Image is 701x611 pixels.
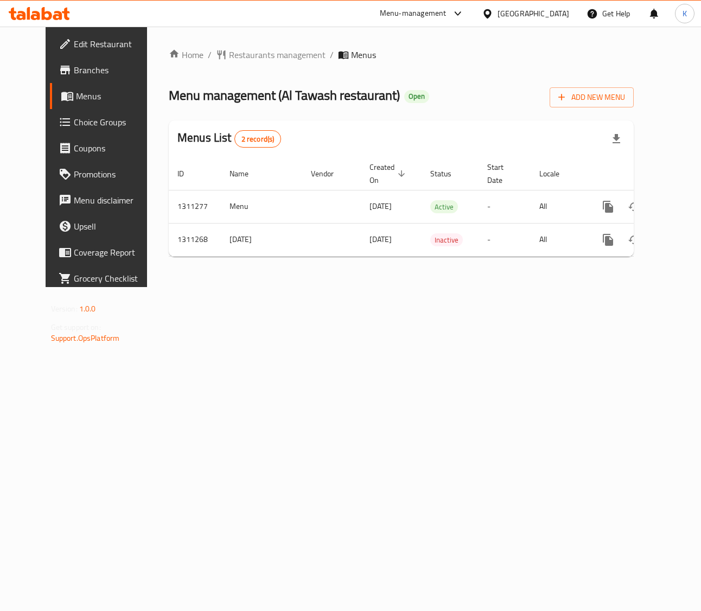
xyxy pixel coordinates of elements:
[177,167,198,180] span: ID
[169,190,221,223] td: 1311277
[479,223,531,256] td: -
[79,302,96,316] span: 1.0.0
[51,320,101,334] span: Get support on:
[539,167,573,180] span: Locale
[74,142,154,155] span: Coupons
[50,83,163,109] a: Menus
[487,161,518,187] span: Start Date
[74,37,154,50] span: Edit Restaurant
[404,90,429,103] div: Open
[208,48,212,61] li: /
[380,7,447,20] div: Menu-management
[177,130,281,148] h2: Menus List
[221,223,302,256] td: [DATE]
[50,109,163,135] a: Choice Groups
[558,91,625,104] span: Add New Menu
[404,92,429,101] span: Open
[430,233,463,246] div: Inactive
[169,48,634,61] nav: breadcrumb
[74,272,154,285] span: Grocery Checklist
[74,116,154,129] span: Choice Groups
[311,167,348,180] span: Vendor
[683,8,687,20] span: K
[603,126,629,152] div: Export file
[169,83,400,107] span: Menu management ( Al Tawash restaurant )
[531,223,587,256] td: All
[430,167,466,180] span: Status
[50,265,163,291] a: Grocery Checklist
[74,220,154,233] span: Upsell
[51,302,78,316] span: Version:
[50,31,163,57] a: Edit Restaurant
[369,161,409,187] span: Created On
[74,246,154,259] span: Coverage Report
[369,199,392,213] span: [DATE]
[430,201,458,213] span: Active
[50,187,163,213] a: Menu disclaimer
[50,213,163,239] a: Upsell
[595,194,621,220] button: more
[221,190,302,223] td: Menu
[234,130,282,148] div: Total records count
[430,200,458,213] div: Active
[230,167,263,180] span: Name
[50,161,163,187] a: Promotions
[229,48,326,61] span: Restaurants management
[330,48,334,61] li: /
[169,48,203,61] a: Home
[550,87,634,107] button: Add New Menu
[50,239,163,265] a: Coverage Report
[51,331,120,345] a: Support.OpsPlatform
[74,194,154,207] span: Menu disclaimer
[351,48,376,61] span: Menus
[531,190,587,223] td: All
[430,234,463,246] span: Inactive
[621,227,647,253] button: Change Status
[235,134,281,144] span: 2 record(s)
[169,223,221,256] td: 1311268
[595,227,621,253] button: more
[50,135,163,161] a: Coupons
[50,57,163,83] a: Branches
[216,48,326,61] a: Restaurants management
[369,232,392,246] span: [DATE]
[498,8,569,20] div: [GEOGRAPHIC_DATA]
[76,90,154,103] span: Menus
[621,194,647,220] button: Change Status
[479,190,531,223] td: -
[74,168,154,181] span: Promotions
[74,63,154,77] span: Branches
